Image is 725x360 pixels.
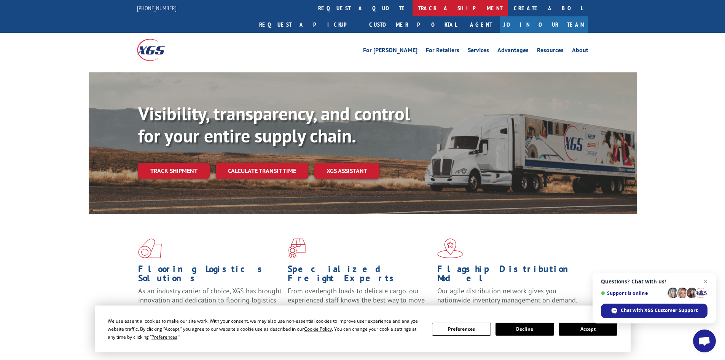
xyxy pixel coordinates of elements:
[497,47,529,56] a: Advantages
[437,238,464,258] img: xgs-icon-flagship-distribution-model-red
[537,47,564,56] a: Resources
[601,304,707,318] div: Chat with XGS Customer Support
[572,47,588,56] a: About
[462,16,500,33] a: Agent
[314,163,379,179] a: XGS ASSISTANT
[363,16,462,33] a: Customer Portal
[693,330,716,352] div: Open chat
[288,238,306,258] img: xgs-icon-focused-on-flooring-red
[138,286,282,314] span: As an industry carrier of choice, XGS has brought innovation and dedication to flooring logistics...
[288,286,432,320] p: From overlength loads to delicate cargo, our experienced staff knows the best way to move your fr...
[138,102,410,147] b: Visibility, transparency, and control for your entire supply chain.
[601,278,707,285] span: Questions? Chat with us!
[432,323,491,336] button: Preferences
[137,4,177,12] a: [PHONE_NUMBER]
[108,317,423,341] div: We use essential cookies to make our site work. With your consent, we may also use non-essential ...
[253,16,363,33] a: Request a pickup
[138,238,162,258] img: xgs-icon-total-supply-chain-intelligence-red
[304,326,332,332] span: Cookie Policy
[437,264,581,286] h1: Flagship Distribution Model
[216,163,308,179] a: Calculate transit time
[701,277,710,286] span: Close chat
[138,163,210,179] a: Track shipment
[601,290,665,296] span: Support is online
[621,307,698,314] span: Chat with XGS Customer Support
[496,323,554,336] button: Decline
[363,47,417,56] a: For [PERSON_NAME]
[468,47,489,56] a: Services
[426,47,459,56] a: For Retailers
[95,306,631,352] div: Cookie Consent Prompt
[559,323,617,336] button: Accept
[138,264,282,286] h1: Flooring Logistics Solutions
[151,334,177,340] span: Preferences
[288,264,432,286] h1: Specialized Freight Experts
[500,16,588,33] a: Join Our Team
[437,286,577,304] span: Our agile distribution network gives you nationwide inventory management on demand.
